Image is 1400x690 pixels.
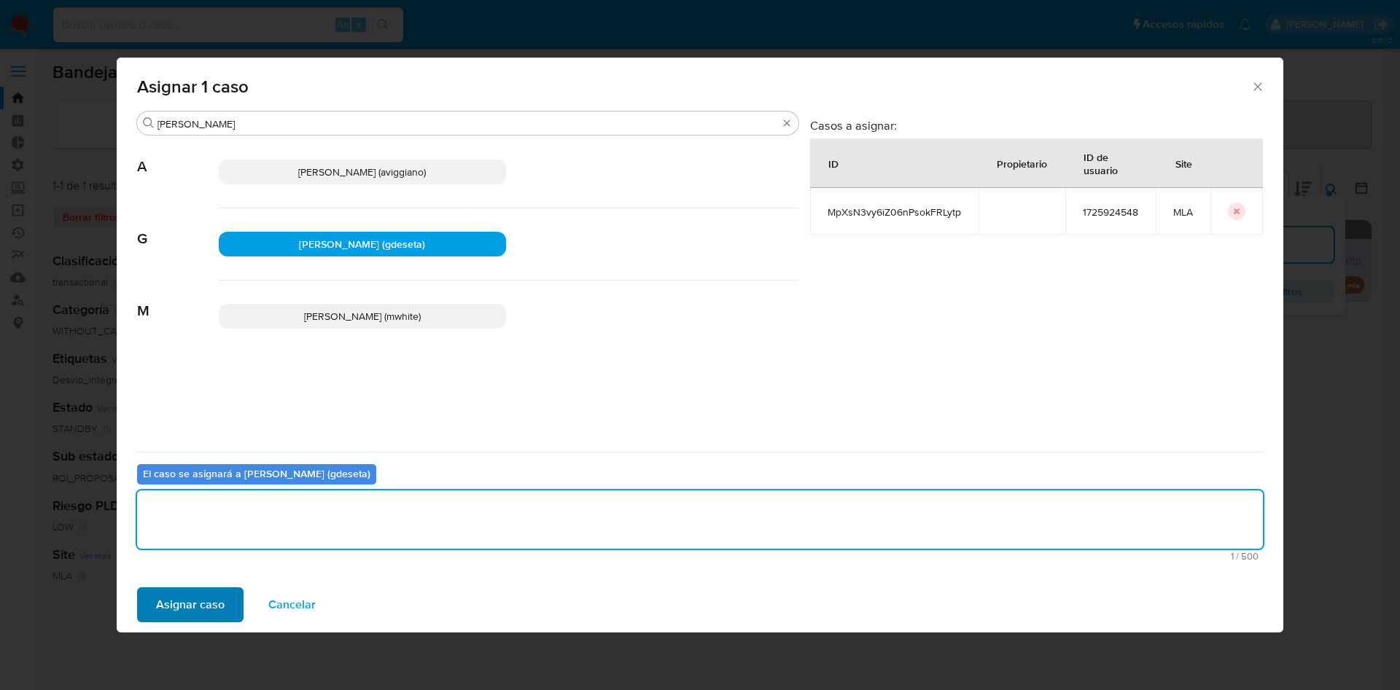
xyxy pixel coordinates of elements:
div: Site [1158,146,1210,181]
div: [PERSON_NAME] (aviggiano) [219,160,506,184]
span: G [137,208,219,248]
span: M [137,281,219,320]
span: Asignar 1 caso [137,78,1251,95]
button: icon-button [1228,203,1245,220]
b: El caso se asignará a [PERSON_NAME] (gdeseta) [143,466,370,481]
span: MpXsN3vy6iZ06nPsokFRLytp [828,205,961,219]
span: [PERSON_NAME] (aviggiano) [298,165,426,179]
div: Propietario [979,146,1065,181]
span: [PERSON_NAME] (mwhite) [304,309,421,324]
span: 1725924548 [1083,205,1138,219]
span: A [137,136,219,176]
div: ID de usuario [1066,139,1155,187]
div: ID [811,146,856,181]
span: Cancelar [268,589,316,621]
span: Máximo 500 caracteres [141,552,1259,561]
button: Borrar [781,117,793,129]
span: Asignar caso [156,589,225,621]
button: Asignar caso [137,587,244,622]
div: assign-modal [117,58,1283,632]
div: [PERSON_NAME] (gdeseta) [219,232,506,256]
h3: Casos a asignar: [810,118,1263,133]
span: MLA [1173,205,1193,219]
input: Buscar analista [157,117,778,130]
button: Cerrar ventana [1251,79,1264,93]
button: Buscar [143,117,155,129]
button: Cancelar [249,587,335,622]
span: [PERSON_NAME] (gdeseta) [299,237,425,251]
div: [PERSON_NAME] (mwhite) [219,304,506,329]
